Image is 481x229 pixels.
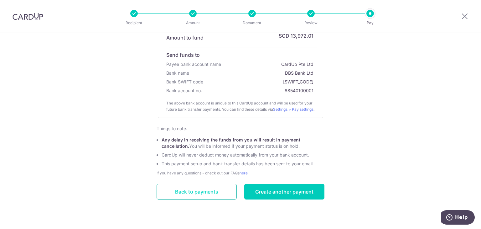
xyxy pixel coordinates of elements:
[166,86,203,95] div: Bank account no.
[288,20,334,26] p: Review
[13,13,43,20] img: CardUp
[162,152,324,158] li: CardUp will never deduct money automatically from your bank account.
[157,170,324,176] div: If you have any questions - check out our FAQs
[229,20,275,26] p: Document
[441,210,475,226] iframe: Opens a widget where you can find more information
[166,69,190,77] div: Bank name
[285,86,315,95] div: 88540100001
[244,184,324,200] a: Create another payment
[111,20,157,26] p: Recipient
[285,69,315,77] div: DBS Bank Ltd
[166,60,222,69] div: Payee bank account name
[166,34,204,41] h4: Amount to fund
[162,161,324,167] li: This payment setup and bank transfer details has been sent to your email.
[157,125,324,132] div: Things to note:
[157,184,237,200] a: Back to payments
[281,60,315,69] div: CardUp Pte Ltd
[162,137,324,149] li: You will be informed if your payment status is on hold.
[170,20,216,26] p: Amount
[279,31,315,45] div: SGD 13,972.01
[162,137,300,149] span: Any delay in receiving the funds from you will result in payment cancellation.
[240,171,248,175] a: here
[163,95,318,113] div: The above bank account is unique to this CardUp account and will be used for your future bank tra...
[283,77,315,86] div: [SWIFT_CODE]
[347,20,393,26] p: Pay
[166,77,204,86] div: Bank SWIFT code
[166,50,201,60] div: Send funds to
[273,107,313,112] a: Settings > Pay settings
